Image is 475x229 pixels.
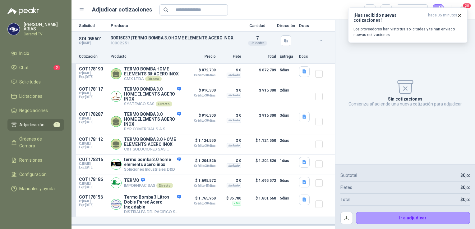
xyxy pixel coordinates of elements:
[277,24,295,28] p: Dirección
[7,168,64,180] a: Configuración
[219,157,241,164] p: $ 0
[465,198,470,202] span: ,00
[124,76,181,81] p: CMX LTDA
[111,35,238,40] p: 30015037 | TERMO BOMBA 3.0 HOME ELEMENTS ACERO INOX
[111,178,121,188] img: Company Logo
[24,32,64,36] p: Caracol TV
[79,75,107,79] span: Exp: [DATE]
[463,197,470,202] span: 0
[53,122,60,127] span: 1
[280,87,295,94] p: 2 días
[79,36,107,41] p: SOL055601
[388,97,422,101] p: Sin cotizaciones
[185,66,216,77] p: $ 872.709
[256,36,259,41] span: 7
[19,157,42,164] span: Remisiones
[167,147,183,152] div: Directo
[460,196,470,203] p: $
[7,183,64,195] a: Manuales y ayuda
[92,5,152,14] h1: Adjudicar cotizaciones
[124,167,181,172] p: Soluciones Industriales D&D
[280,54,295,60] p: Entrega
[463,173,470,178] span: 0
[79,66,107,71] p: COT178190
[124,209,181,214] p: DISTRIALFA DEL PACIFICO S.A.S.
[79,92,107,95] span: C: [DATE]
[460,184,470,191] p: $
[219,66,241,74] p: $ 0
[111,199,121,209] img: Company Logo
[245,66,276,81] p: $ 872.709
[24,22,64,31] p: [PERSON_NAME] ARIAS
[245,54,276,60] p: Total
[79,137,107,142] p: COT178112
[353,13,426,23] h3: ¡Has recibido nuevas cotizaciones!
[433,4,444,16] button: 0
[19,121,44,128] span: Adjudicación
[19,107,48,114] span: Negociaciones
[8,23,20,35] img: Company Logo
[348,7,468,43] button: ¡Has recibido nuevas cotizaciones!hace 35 minutos Los proveedores han visto tus solicitudes y te ...
[156,101,172,106] div: Directo
[245,87,276,106] p: $ 916.300
[219,177,241,184] p: $ 0
[185,164,216,168] span: Crédito 30 días
[19,136,58,149] span: Órdenes de Compra
[7,119,64,131] a: Adjudicación1
[124,112,181,127] p: TERMO BOMBA 3.0 HOME ELEMENTS ACERO INOX
[465,174,470,178] span: ,00
[79,200,107,203] span: C: [DATE]
[245,177,276,189] p: $ 1.695.572
[79,24,107,28] p: Solicitud
[124,157,181,167] p: termo bomba 3.0 home elements acero inox
[79,95,107,99] span: Exp: [DATE]
[348,101,462,106] p: Comienza añadiendo una nueva cotización para adjudicar
[227,93,241,98] div: Incluido
[79,54,107,60] p: Cotización
[233,201,241,206] div: Flex
[79,182,107,186] span: C: [DATE]
[456,4,468,16] button: 20
[79,177,107,182] p: COT178186
[79,112,107,117] p: COT178287
[79,41,107,45] p: C: [DATE]
[280,177,295,184] p: 5 días
[53,65,60,70] span: 3
[19,171,47,178] span: Configuración
[124,195,181,209] p: Termo Bomba 3 Litros Doble Pared Acero Inoxidable
[185,144,216,147] span: Crédito 30 días
[227,163,241,168] div: Incluido
[111,159,121,169] img: Company Logo
[7,62,64,74] a: Chat3
[245,195,276,214] p: $ 1.801.660
[356,212,470,224] button: Ir a adjudicar
[111,54,181,60] p: Producto
[7,133,64,152] a: Órdenes de Compra
[463,3,471,9] span: 20
[19,50,29,57] span: Inicio
[185,137,216,147] p: $ 1.124.550
[248,41,267,46] div: Unidades
[19,185,55,192] span: Manuales y ayuda
[299,24,311,28] p: Docs
[185,202,216,205] span: Crédito 30 días
[124,178,173,183] p: TERMO
[7,154,64,166] a: Remisiones
[79,166,107,169] span: Exp: [DATE]
[111,40,238,46] p: 10002251
[79,120,107,124] span: Exp: [DATE]
[353,26,462,38] p: Los proveedores han visto tus solicitudes y te han enviado nuevas cotizaciones.
[245,112,276,132] p: $ 916.300
[463,185,470,190] span: 0
[227,118,241,123] div: Incluido
[124,127,181,132] p: PYP COMERCIAL S.A.S
[280,112,295,119] p: 3 días
[145,76,162,81] div: Directo
[340,196,350,203] p: Total
[79,195,107,200] p: COT178156
[185,195,216,205] p: $ 1.765.960
[19,93,42,100] span: Licitaciones
[156,183,173,188] div: Directo
[219,195,241,202] p: $ 35.700
[19,79,41,85] span: Solicitudes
